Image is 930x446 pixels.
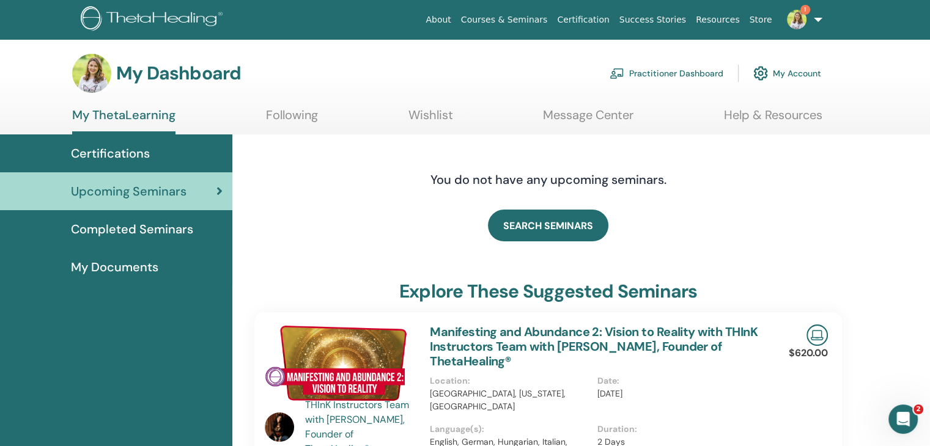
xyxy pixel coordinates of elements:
a: Resources [691,9,745,31]
img: default.jpg [787,10,806,29]
img: default.jpg [265,412,294,442]
img: default.jpg [72,54,111,93]
a: Success Stories [614,9,691,31]
a: Wishlist [408,108,453,131]
img: Manifesting and Abundance 2: Vision to Reality [265,324,415,401]
a: Practitioner Dashboard [610,60,723,87]
span: My Documents [71,258,158,276]
h4: You do not have any upcoming seminars. [356,172,741,187]
a: Manifesting and Abundance 2: Vision to Reality with THInK Instructors Team with [PERSON_NAME], Fo... [430,324,758,369]
a: Following [266,108,318,131]
span: Upcoming Seminars [71,182,186,200]
p: Date : [597,375,757,387]
p: Duration : [597,423,757,436]
a: Courses & Seminars [456,9,553,31]
a: Help & Resources [724,108,822,131]
a: Store [745,9,777,31]
img: cog.svg [753,63,768,84]
h3: explore these suggested seminars [399,280,697,302]
a: SEARCH SEMINARS [488,210,608,241]
a: My ThetaLearning [72,108,175,134]
span: Certifications [71,144,150,163]
a: Certification [552,9,614,31]
span: Completed Seminars [71,220,193,238]
a: Message Center [543,108,633,131]
p: Location : [430,375,589,387]
p: Language(s) : [430,423,589,436]
a: My Account [753,60,821,87]
span: SEARCH SEMINARS [503,219,593,232]
p: [DATE] [597,387,757,400]
img: Live Online Seminar [806,324,828,346]
img: logo.png [81,6,227,34]
p: [GEOGRAPHIC_DATA], [US_STATE], [GEOGRAPHIC_DATA] [430,387,589,413]
span: 2 [913,404,923,414]
img: chalkboard-teacher.svg [610,68,624,79]
p: $620.00 [789,346,828,360]
a: About [421,9,456,31]
iframe: Intercom live chat [888,404,918,434]
h3: My Dashboard [116,62,241,84]
span: 1 [800,5,810,15]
